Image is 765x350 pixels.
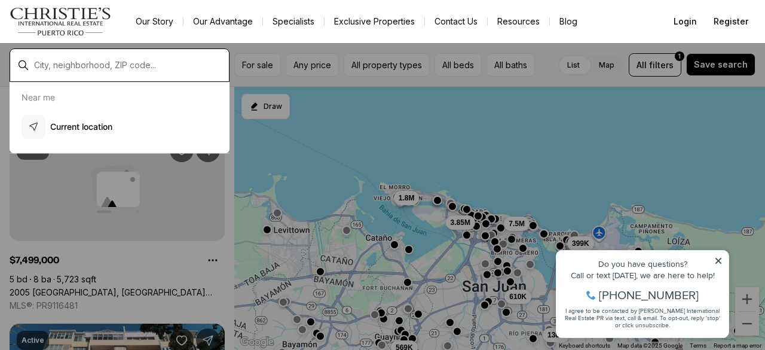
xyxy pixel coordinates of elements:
[50,120,112,132] p: Current location
[22,92,55,102] p: Near me
[674,17,697,26] span: Login
[706,10,755,34] button: Register
[13,38,173,47] div: Call or text [DATE], we are here to help!
[17,109,222,143] button: Current location
[183,13,262,30] a: Our Advantage
[10,7,112,36] img: logo
[666,10,704,34] button: Login
[714,17,748,26] span: Register
[325,13,424,30] a: Exclusive Properties
[126,13,183,30] a: Our Story
[263,13,324,30] a: Specialists
[425,13,487,30] button: Contact Us
[488,13,549,30] a: Resources
[49,56,149,68] span: [PHONE_NUMBER]
[13,27,173,35] div: Do you have questions?
[550,13,587,30] a: Blog
[15,74,170,96] span: I agree to be contacted by [PERSON_NAME] International Real Estate PR via text, call & email. To ...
